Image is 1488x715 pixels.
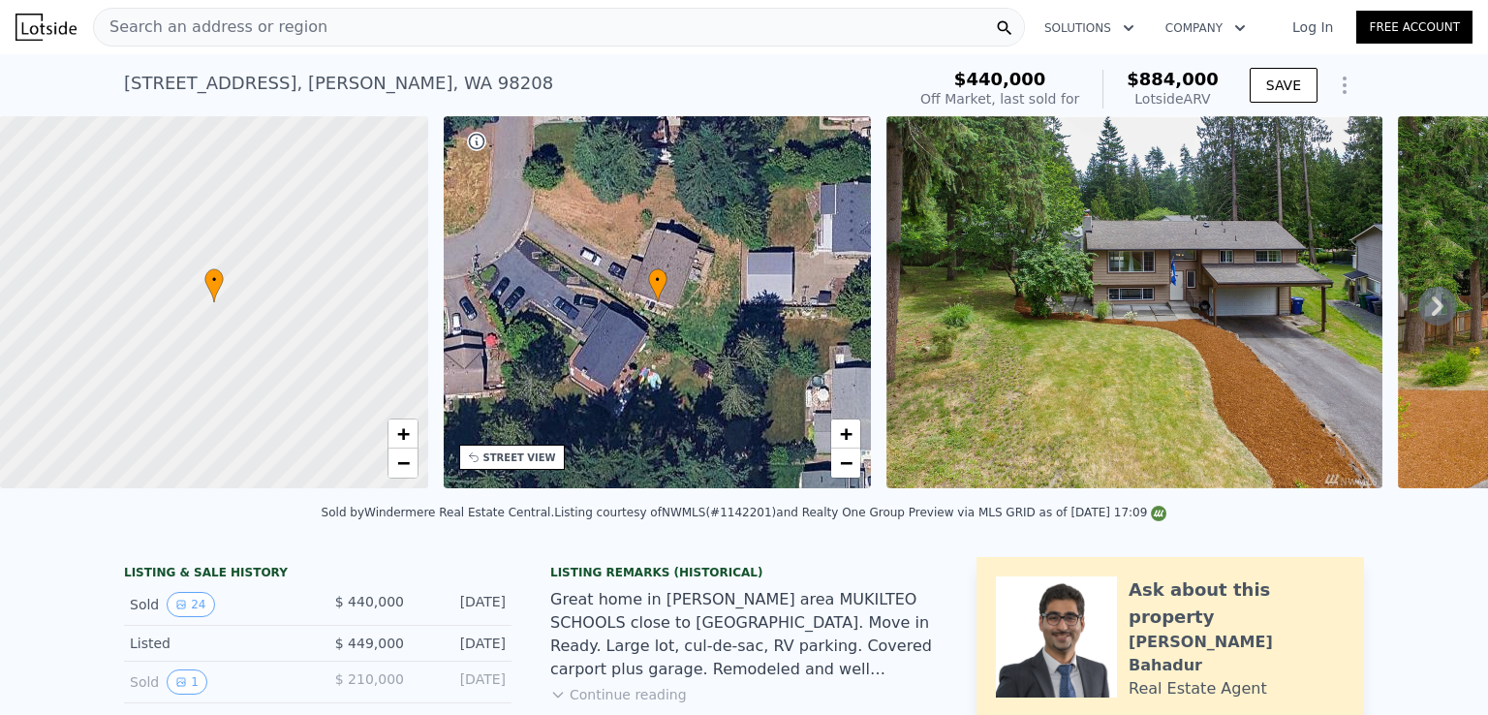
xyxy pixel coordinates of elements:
span: + [396,421,409,446]
div: LISTING & SALE HISTORY [124,565,511,584]
span: Search an address or region [94,16,327,39]
span: $ 440,000 [335,594,404,609]
button: Company [1150,11,1261,46]
button: View historical data [167,669,207,695]
a: Zoom in [831,420,860,449]
div: [STREET_ADDRESS] , [PERSON_NAME] , WA 98208 [124,70,553,97]
div: • [204,268,224,302]
span: $ 210,000 [335,671,404,687]
div: Sold [130,669,302,695]
span: + [840,421,852,446]
button: View historical data [167,592,214,617]
a: Free Account [1356,11,1472,44]
span: $440,000 [954,69,1046,89]
img: NWMLS Logo [1151,506,1166,521]
div: Sold [130,592,302,617]
div: Listed [130,634,302,653]
div: • [648,268,667,302]
button: Show Options [1325,66,1364,105]
div: Off Market, last sold for [920,89,1079,109]
img: Sale: 127359830 Parcel: 103622480 [886,116,1382,488]
div: Great home in [PERSON_NAME] area MUKILTEO SCHOOLS close to [GEOGRAPHIC_DATA]. Move in Ready. Larg... [550,588,938,681]
img: Lotside [15,14,77,41]
div: Ask about this property [1129,576,1345,631]
a: Log In [1269,17,1356,37]
div: [DATE] [419,634,506,653]
div: Listing courtesy of NWMLS (#1142201) and Realty One Group Preview via MLS GRID as of [DATE] 17:09 [554,506,1166,519]
span: • [204,271,224,289]
button: Solutions [1029,11,1150,46]
div: [PERSON_NAME] Bahadur [1129,631,1345,677]
button: Continue reading [550,685,687,704]
div: STREET VIEW [483,451,556,465]
div: Lotside ARV [1127,89,1219,109]
a: Zoom in [388,420,418,449]
span: − [396,451,409,475]
span: $ 449,000 [335,636,404,651]
span: $884,000 [1127,69,1219,89]
span: • [648,271,667,289]
div: [DATE] [419,592,506,617]
div: Sold by Windermere Real Estate Central . [322,506,555,519]
a: Zoom out [388,449,418,478]
a: Zoom out [831,449,860,478]
div: Real Estate Agent [1129,677,1267,700]
div: [DATE] [419,669,506,695]
span: − [840,451,852,475]
div: Listing Remarks (Historical) [550,565,938,580]
button: SAVE [1250,68,1317,103]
